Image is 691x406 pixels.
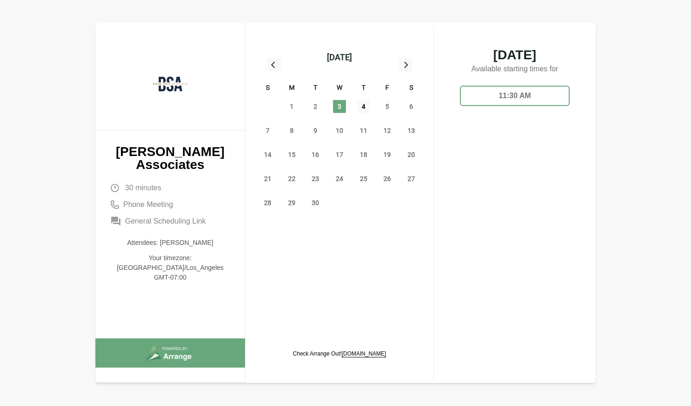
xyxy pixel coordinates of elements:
[333,172,346,185] span: Wednesday, September 24, 2025
[327,82,352,94] div: W
[110,253,230,282] p: Your timezone: [GEOGRAPHIC_DATA]/Los_Angeles GMT-07:00
[309,148,322,161] span: Tuesday, September 16, 2025
[285,100,298,113] span: Monday, September 1, 2025
[333,100,346,113] span: Wednesday, September 3, 2025
[405,100,418,113] span: Saturday, September 6, 2025
[381,124,394,137] span: Friday, September 12, 2025
[333,148,346,161] span: Wednesday, September 17, 2025
[357,100,370,113] span: Thursday, September 4, 2025
[309,100,322,113] span: Tuesday, September 2, 2025
[110,145,230,171] p: [PERSON_NAME] Associates
[125,182,161,194] span: 30 minutes
[309,196,322,209] span: Tuesday, September 30, 2025
[309,124,322,137] span: Tuesday, September 9, 2025
[280,82,304,94] div: M
[123,199,173,210] span: Phone Meeting
[381,100,394,113] span: Friday, September 5, 2025
[293,350,386,357] p: Check Arrange Out!
[460,86,570,106] div: 11:30 AM
[357,148,370,161] span: Thursday, September 18, 2025
[357,172,370,185] span: Thursday, September 25, 2025
[285,196,298,209] span: Monday, September 29, 2025
[399,82,423,94] div: S
[303,82,327,94] div: T
[261,172,274,185] span: Sunday, September 21, 2025
[285,148,298,161] span: Monday, September 15, 2025
[376,82,400,94] div: F
[110,238,230,248] p: Attendees: [PERSON_NAME]
[261,148,274,161] span: Sunday, September 14, 2025
[309,172,322,185] span: Tuesday, September 23, 2025
[285,124,298,137] span: Monday, September 8, 2025
[261,196,274,209] span: Sunday, September 28, 2025
[125,216,206,227] span: General Scheduling Link
[405,148,418,161] span: Saturday, September 20, 2025
[327,51,352,64] div: [DATE]
[285,172,298,185] span: Monday, September 22, 2025
[405,124,418,137] span: Saturday, September 13, 2025
[452,62,577,78] p: Available starting times for
[357,124,370,137] span: Thursday, September 11, 2025
[352,82,376,94] div: T
[381,172,394,185] span: Friday, September 26, 2025
[381,148,394,161] span: Friday, September 19, 2025
[261,124,274,137] span: Sunday, September 7, 2025
[452,49,577,62] span: [DATE]
[405,172,418,185] span: Saturday, September 27, 2025
[333,124,346,137] span: Wednesday, September 10, 2025
[256,82,280,94] div: S
[342,350,386,357] a: [DOMAIN_NAME]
